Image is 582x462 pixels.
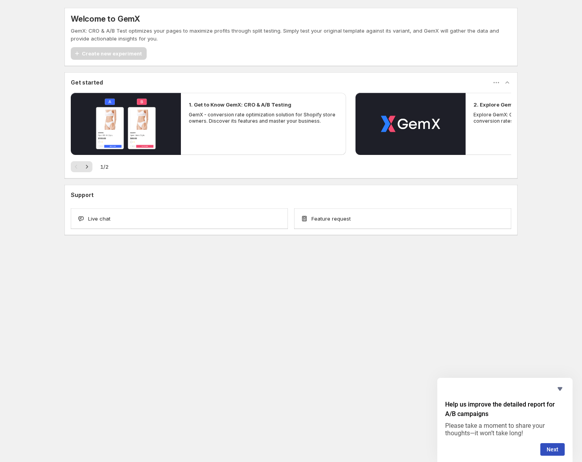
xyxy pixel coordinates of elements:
[189,112,338,124] p: GemX - conversion rate optimization solution for Shopify store owners. Discover its features and ...
[445,400,565,419] h2: Help us improve the detailed report for A/B campaigns
[189,101,291,109] h2: 1. Get to Know GemX: CRO & A/B Testing
[71,161,92,172] nav: Pagination
[88,215,111,223] span: Live chat
[540,443,565,456] button: Next question
[445,422,565,437] p: Please take a moment to share your thoughts—it won’t take long!
[555,384,565,394] button: Hide survey
[355,93,466,155] button: Play video
[81,161,92,172] button: Next
[71,191,94,199] h3: Support
[71,27,511,42] p: GemX: CRO & A/B Test optimizes your pages to maximize profits through split testing. Simply test ...
[71,79,103,87] h3: Get started
[100,163,109,171] span: 1 / 2
[311,215,351,223] span: Feature request
[71,14,140,24] h5: Welcome to GemX
[71,93,181,155] button: Play video
[445,384,565,456] div: Help us improve the detailed report for A/B campaigns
